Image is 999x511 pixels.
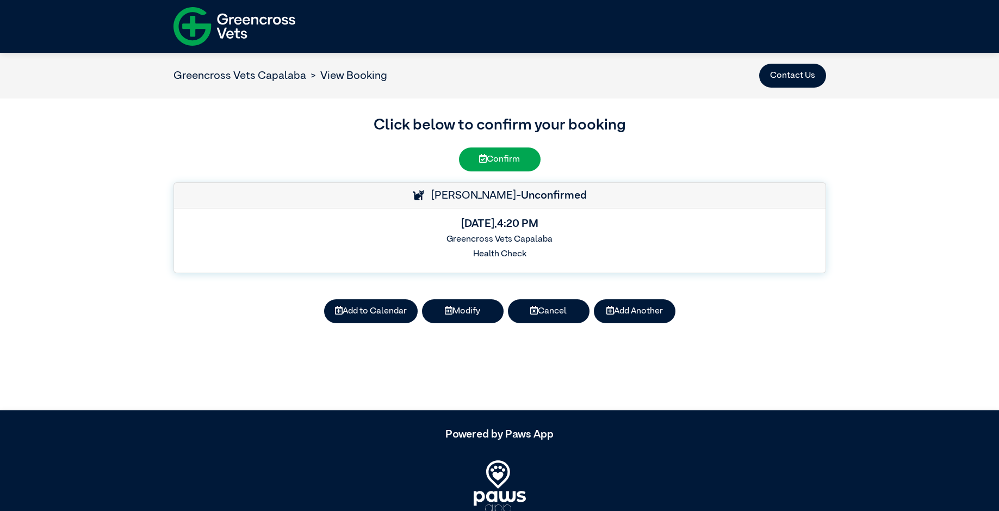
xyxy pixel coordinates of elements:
[459,147,541,171] button: Confirm
[426,190,516,201] span: [PERSON_NAME]
[516,190,587,201] span: -
[173,114,826,137] h3: Click below to confirm your booking
[173,428,826,441] h5: Powered by Paws App
[173,3,295,50] img: f-logo
[183,235,817,245] h6: Greencross Vets Capalaba
[759,64,826,88] button: Contact Us
[594,299,675,323] button: Add Another
[183,249,817,260] h6: Health Check
[173,70,306,81] a: Greencross Vets Capalaba
[306,67,387,84] li: View Booking
[173,67,387,84] nav: breadcrumb
[508,299,590,323] button: Cancel
[324,299,418,323] button: Add to Calendar
[422,299,504,323] button: Modify
[183,217,817,230] h5: [DATE] , 4:20 PM
[521,190,587,201] strong: Unconfirmed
